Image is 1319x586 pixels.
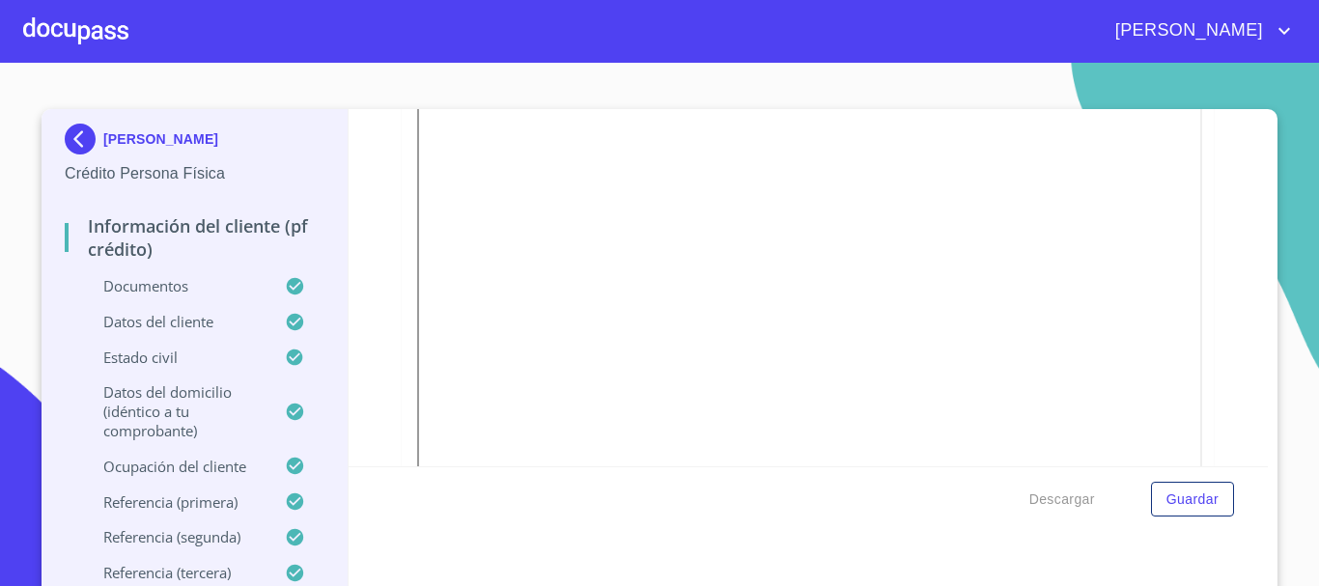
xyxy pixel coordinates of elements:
p: Crédito Persona Física [65,162,324,185]
span: [PERSON_NAME] [1101,15,1273,46]
p: Información del cliente (PF crédito) [65,214,324,261]
button: Descargar [1022,482,1103,517]
div: [PERSON_NAME] [65,124,324,162]
p: Referencia (primera) [65,492,285,512]
p: [PERSON_NAME] [103,131,218,147]
p: Referencia (tercera) [65,563,285,582]
p: Referencia (segunda) [65,527,285,546]
p: Documentos [65,276,285,295]
p: Estado Civil [65,348,285,367]
span: Descargar [1029,488,1095,512]
img: Docupass spot blue [65,124,103,154]
button: account of current user [1101,15,1296,46]
button: Guardar [1151,482,1234,517]
p: Ocupación del Cliente [65,457,285,476]
p: Datos del cliente [65,312,285,331]
p: Datos del domicilio (idéntico a tu comprobante) [65,382,285,440]
span: Guardar [1166,488,1219,512]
